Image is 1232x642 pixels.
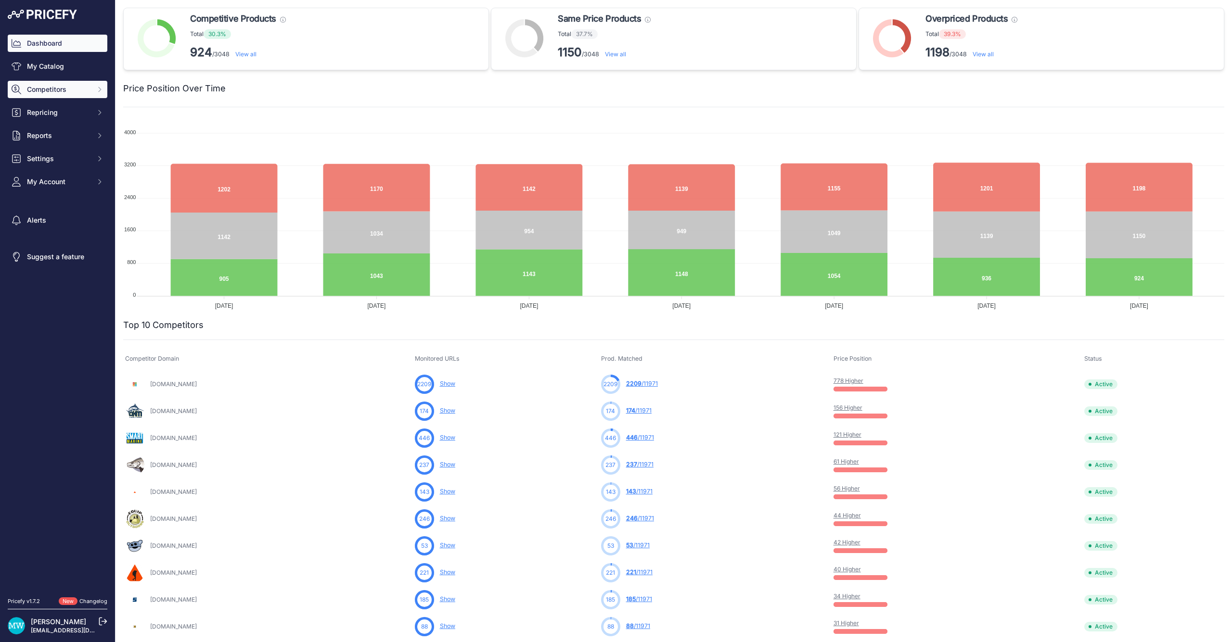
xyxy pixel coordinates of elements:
span: Active [1084,433,1117,443]
a: Alerts [8,212,107,229]
span: Repricing [27,108,90,117]
span: Competitive Products [190,12,276,25]
a: 237/11971 [626,461,654,468]
span: 185 [420,595,429,604]
a: View all [235,50,257,58]
span: Monitored URLs [415,355,460,362]
button: Reports [8,127,107,144]
button: Repricing [8,104,107,121]
span: Competitors [27,85,90,94]
span: 446 [626,434,638,441]
span: Settings [27,154,90,164]
span: 185 [606,595,615,604]
tspan: [DATE] [215,302,233,309]
span: 143 [606,488,616,496]
strong: 1198 [925,45,950,59]
tspan: 0 [133,292,136,298]
img: Pricefy Logo [8,10,77,19]
span: 185 [626,595,636,603]
span: 237 [419,461,429,469]
tspan: [DATE] [825,302,843,309]
span: 37.7% [571,29,598,39]
a: [DOMAIN_NAME] [150,515,197,522]
tspan: 3200 [124,162,136,167]
span: 143 [626,488,636,495]
span: 53 [421,541,428,550]
span: Active [1084,595,1117,604]
a: 156 Higher [834,404,862,411]
a: [DOMAIN_NAME] [150,542,197,549]
span: 30.3% [204,29,231,39]
span: 446 [605,434,616,442]
span: Active [1084,541,1117,551]
a: [DOMAIN_NAME] [150,434,197,441]
p: Total [190,29,286,39]
strong: 924 [190,45,212,59]
a: Changelog [79,598,107,604]
a: 40 Higher [834,566,861,573]
a: Show [440,568,455,576]
a: 446/11971 [626,434,654,441]
button: Competitors [8,81,107,98]
tspan: [DATE] [520,302,538,309]
nav: Sidebar [8,35,107,586]
tspan: [DATE] [672,302,691,309]
a: Show [440,407,455,414]
a: Dashboard [8,35,107,52]
span: 221 [626,568,636,576]
a: Show [440,434,455,441]
a: [DOMAIN_NAME] [150,407,197,415]
a: 88/11971 [626,622,650,629]
a: Show [440,541,455,549]
span: 446 [419,434,430,442]
a: 34 Higher [834,592,860,600]
a: 246/11971 [626,515,654,522]
a: Show [440,488,455,495]
span: Reports [27,131,90,140]
span: 246 [419,515,430,523]
span: 174 [420,407,429,415]
span: 88 [607,622,614,631]
a: [DOMAIN_NAME] [150,623,197,630]
span: 53 [626,541,633,549]
span: Same Price Products [558,12,641,25]
span: Status [1084,355,1102,362]
span: 246 [626,515,638,522]
a: My Catalog [8,58,107,75]
a: 44 Higher [834,512,861,519]
span: 2209 [417,380,431,389]
p: /3048 [190,45,286,60]
a: Show [440,622,455,629]
span: 143 [420,488,429,496]
button: My Account [8,173,107,190]
span: 88 [421,622,428,631]
span: 174 [606,407,615,415]
span: Active [1084,406,1117,416]
span: New [59,597,77,605]
a: Show [440,461,455,468]
a: 2209/11971 [626,380,658,387]
a: [DOMAIN_NAME] [150,569,197,576]
a: Show [440,515,455,522]
span: Price Position [834,355,872,362]
span: Prod. Matched [601,355,642,362]
p: Total [558,29,651,39]
span: 53 [607,541,614,550]
a: [DOMAIN_NAME] [150,488,197,495]
tspan: 1600 [124,227,136,232]
tspan: [DATE] [1130,302,1148,309]
span: Active [1084,379,1117,389]
span: 2209 [603,380,617,389]
a: View all [973,50,994,58]
span: Overpriced Products [925,12,1008,25]
tspan: [DATE] [977,302,996,309]
div: Pricefy v1.7.2 [8,597,40,605]
span: Competitor Domain [125,355,179,362]
span: 237 [626,461,637,468]
tspan: 2400 [124,194,136,200]
a: 185/11971 [626,595,652,603]
a: 221/11971 [626,568,653,576]
a: [DOMAIN_NAME] [150,380,197,388]
button: Settings [8,150,107,167]
span: Active [1084,487,1117,497]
